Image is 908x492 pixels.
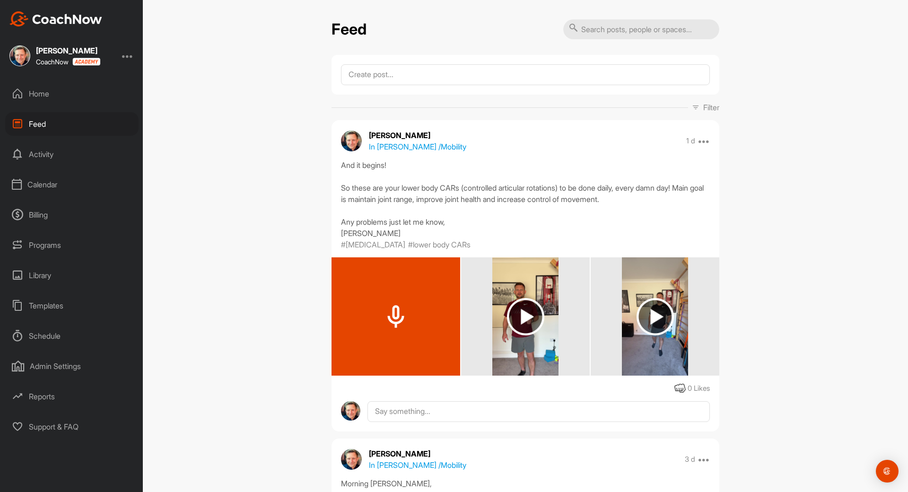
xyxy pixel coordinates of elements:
div: CoachNow [36,58,100,66]
p: In [PERSON_NAME] / Mobility [369,459,466,471]
p: 1 d [686,136,695,146]
p: #[MEDICAL_DATA] [341,239,405,250]
div: Home [5,82,139,105]
p: In [PERSON_NAME] / Mobility [369,141,466,152]
div: Library [5,264,139,287]
img: media [622,257,689,376]
img: play [507,298,544,335]
img: CoachNow acadmey [72,58,100,66]
div: Support & FAQ [5,415,139,439]
p: 3 d [685,455,695,464]
p: [PERSON_NAME] [369,448,466,459]
img: play [637,298,674,335]
div: Activity [5,142,139,166]
p: #lower body CARs [408,239,471,250]
img: square_fed9fcedb469272e0a72b2a808167f34.jpg [9,45,30,66]
p: [PERSON_NAME] [369,130,466,141]
div: Templates [5,294,139,317]
input: Search posts, people or spaces... [563,19,719,39]
div: Calendar [5,173,139,196]
img: avatar [341,449,362,470]
div: Open Intercom Messenger [876,460,899,483]
div: 0 Likes [688,383,710,394]
div: Schedule [5,324,139,348]
img: CoachNow [9,11,102,26]
p: Filter [703,102,719,113]
div: And it begins! So these are your lower body CARs (controlled articular rotations) to be done dail... [341,159,710,239]
div: Billing [5,203,139,227]
img: a2TSQMSOBMhUpUhgVMxm0lcCZyJEKnKkMCpmM0krgTORIhUZUjgVMxmElcCZyJEqjIkcCpmM4krgTMRIlUZEjgVs5nElcCZCJ... [382,302,410,331]
div: [PERSON_NAME] [36,47,100,54]
h2: Feed [332,20,367,39]
img: avatar [341,401,360,421]
img: media [492,257,559,376]
div: Feed [5,112,139,136]
div: Reports [5,385,139,408]
div: Admin Settings [5,354,139,378]
div: Programs [5,233,139,257]
img: avatar [341,131,362,151]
